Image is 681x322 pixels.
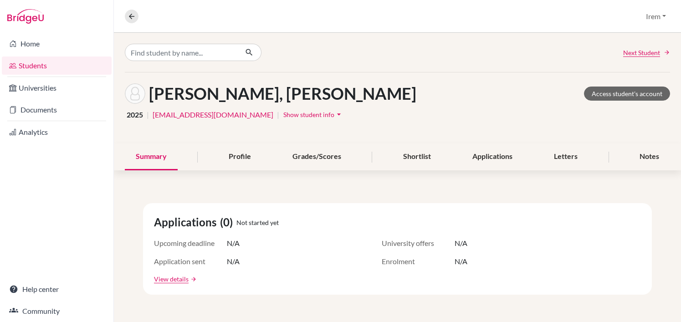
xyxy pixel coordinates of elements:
[2,79,112,97] a: Universities
[149,84,416,103] h1: [PERSON_NAME], [PERSON_NAME]
[642,8,670,25] button: Irem
[584,87,670,101] a: Access student's account
[2,101,112,119] a: Documents
[189,276,197,282] a: arrow_forward
[153,109,273,120] a: [EMAIL_ADDRESS][DOMAIN_NAME]
[125,143,178,170] div: Summary
[227,238,240,249] span: N/A
[147,109,149,120] span: |
[227,256,240,267] span: N/A
[2,280,112,298] a: Help center
[461,143,523,170] div: Applications
[127,109,143,120] span: 2025
[277,109,279,120] span: |
[455,238,467,249] span: N/A
[392,143,442,170] div: Shortlist
[218,143,262,170] div: Profile
[623,48,660,57] span: Next Student
[283,111,334,118] span: Show student info
[236,218,279,227] span: Not started yet
[154,274,189,284] a: View details
[7,9,44,24] img: Bridge-U
[2,56,112,75] a: Students
[623,48,670,57] a: Next Student
[154,256,227,267] span: Application sent
[334,110,343,119] i: arrow_drop_down
[543,143,589,170] div: Letters
[220,214,236,230] span: (0)
[382,238,455,249] span: University offers
[282,143,352,170] div: Grades/Scores
[154,214,220,230] span: Applications
[2,123,112,141] a: Analytics
[2,302,112,320] a: Community
[629,143,670,170] div: Notes
[455,256,467,267] span: N/A
[154,238,227,249] span: Upcoming deadline
[125,83,145,104] img: Deniz Ozan ABACIOĞLU's avatar
[125,44,238,61] input: Find student by name...
[283,107,344,122] button: Show student infoarrow_drop_down
[382,256,455,267] span: Enrolment
[2,35,112,53] a: Home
